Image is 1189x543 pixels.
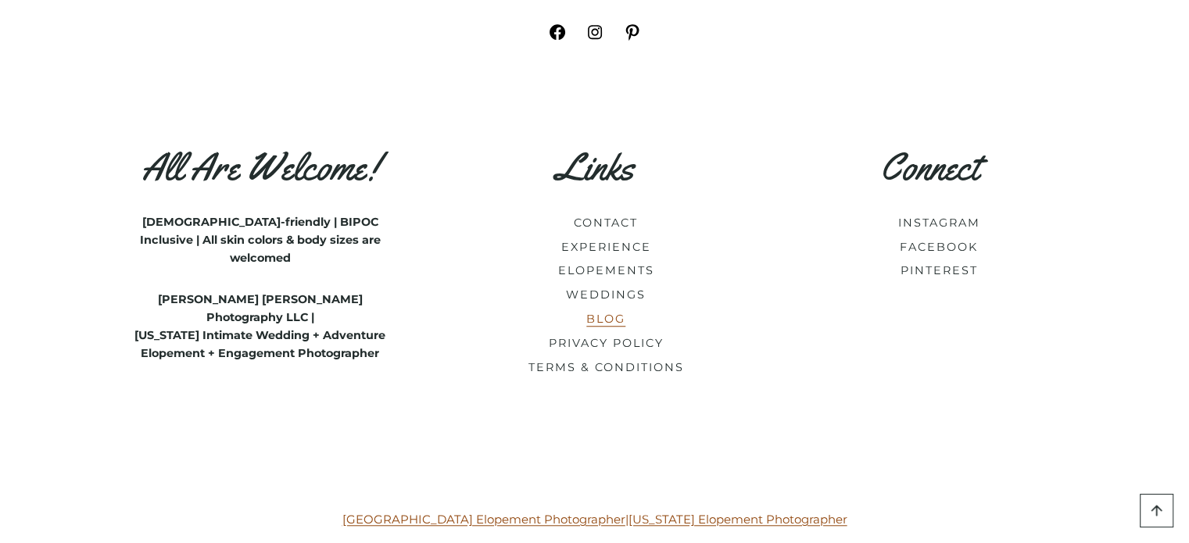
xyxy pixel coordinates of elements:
a: INSTAGRAM [898,216,980,230]
strong: [PERSON_NAME] [PERSON_NAME] Photography LLC | [US_STATE] Intimate Wedding + Adventure Elopement +... [134,292,385,360]
h3: Connect [797,145,1062,190]
a: PINTEREST [901,263,978,277]
a: TERMS & CONDITIONS [528,360,684,374]
a: CONTACT [574,216,638,230]
a: BLOG [586,312,625,326]
h3: All Are Welcome! [128,145,392,190]
a: ELOPEMENTS [558,263,654,277]
a: EXPERIENCE [561,240,651,254]
a: [GEOGRAPHIC_DATA] Elopement Photographer [342,512,625,527]
a: PRIVACY POLICY [549,336,664,350]
a: |[US_STATE] Elopement Photographer [625,512,847,527]
a: FACEBOOK [900,240,978,254]
a: Scroll to top [1140,494,1173,527]
a: WEDDINGS [566,288,646,302]
strong: [DEMOGRAPHIC_DATA]-friendly | BIPOC Inclusive | All skin colors & body sizes are welcomed [140,215,381,265]
h3: Links [463,145,727,190]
